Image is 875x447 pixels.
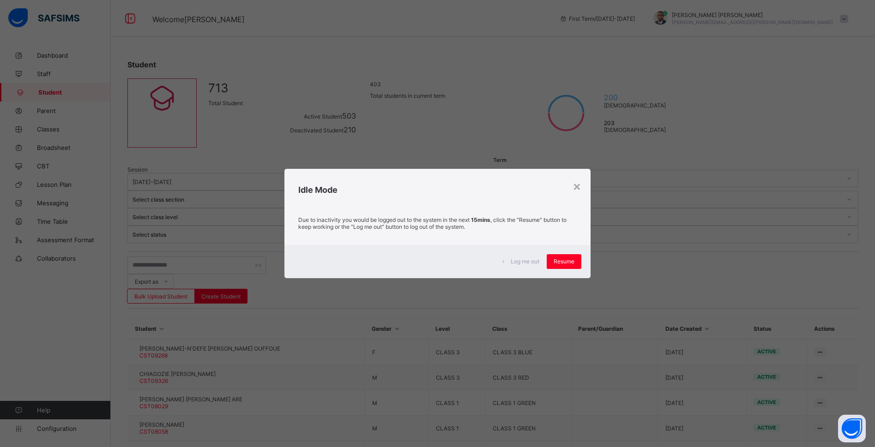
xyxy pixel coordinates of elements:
[573,178,581,194] div: ×
[838,415,866,442] button: Open asap
[471,216,490,223] strong: 15mins
[298,185,577,195] h2: Idle Mode
[511,258,539,265] span: Log me out
[298,216,577,230] p: Due to inactivity you would be logged out to the system in the next , click the "Resume" button t...
[554,258,574,265] span: Resume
